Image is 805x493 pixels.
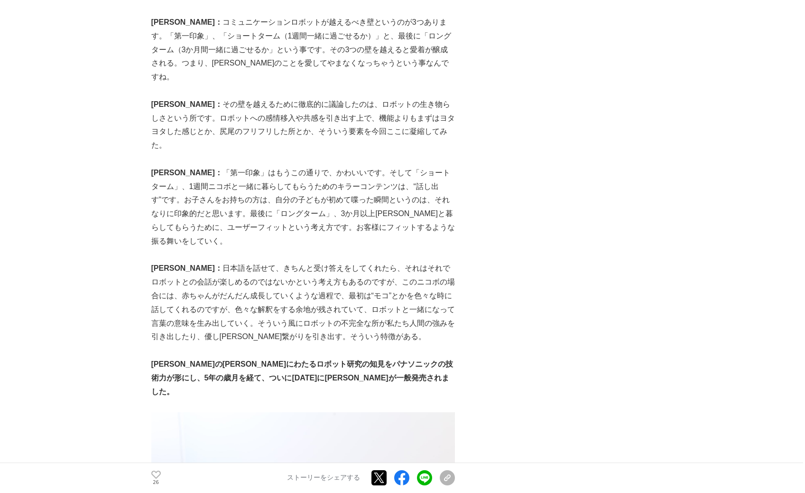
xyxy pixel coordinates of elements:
p: 日本語を話せて、きちんと受け答えをしてくれたら、それはそれでロボットとの会話が楽しめるのではないかという考え方もあるのですが、このニコボの場合には、赤ちゃんがだんだん成長していくような過程で、最... [151,262,455,344]
strong: [PERSON_NAME]： [151,264,222,272]
strong: [PERSON_NAME]： [151,169,222,177]
p: 「第一印象」はもうこの通りで、かわいいです。そして「ショートターム」、1週間ニコボと一緒に暮らしてもらうためのキラーコンテンツは、“話し出す”です。お子さんをお持ちの方は、自分の子どもが初めて喋... [151,166,455,248]
strong: [PERSON_NAME]の[PERSON_NAME]にわたるロボット研究の知見をパナソニックの技術力が形にし、5年の歳月を経て、ついに[DATE]に[PERSON_NAME]が一般発売されました。 [151,360,453,396]
p: コミュニケーションロボットが越えるべき壁というのが3つあります。「第一印象」、「ショートターム（1週間一緒に過ごせるか）」と、最後に「ロングターム（3か月間一緒に過ごせるか」という事です。その3... [151,16,455,84]
strong: [PERSON_NAME]： [151,18,222,26]
p: その壁を越えるために徹底的に議論したのは、ロボットの生き物らしさという所です。ロボットへの感情移入や共感を引き出す上で、機能よりもまずはヨタヨタした感じとか、尻尾のフリフリした所とか、そういう要... [151,98,455,152]
strong: [PERSON_NAME]： [151,100,222,108]
p: ストーリーをシェアする [287,474,360,483]
p: 26 [151,480,161,485]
